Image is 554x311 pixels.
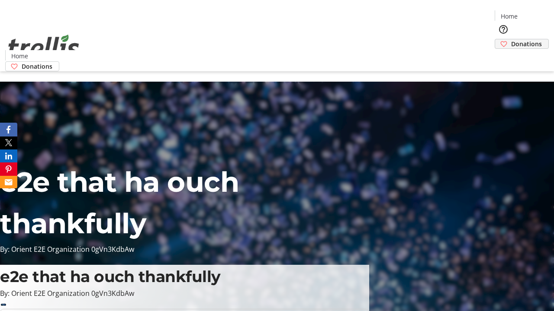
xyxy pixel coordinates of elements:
[501,12,518,21] span: Home
[22,62,52,71] span: Donations
[495,49,512,66] button: Cart
[11,51,28,60] span: Home
[511,39,542,48] span: Donations
[495,39,549,49] a: Donations
[495,12,523,21] a: Home
[5,25,82,68] img: Orient E2E Organization 0gVn3KdbAw's Logo
[6,51,33,60] a: Home
[5,61,59,71] a: Donations
[495,21,512,38] button: Help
